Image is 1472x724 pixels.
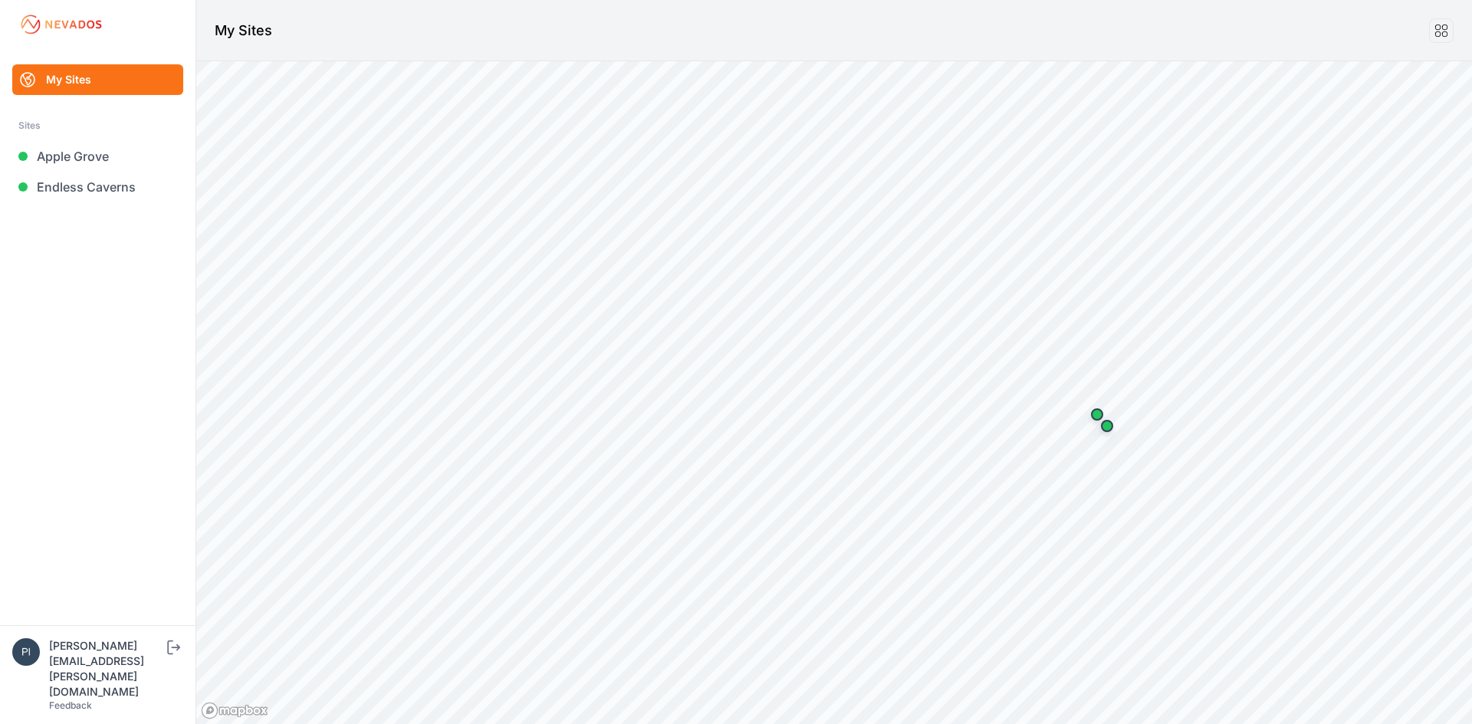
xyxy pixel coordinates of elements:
[49,638,164,699] div: [PERSON_NAME][EMAIL_ADDRESS][PERSON_NAME][DOMAIN_NAME]
[18,12,104,37] img: Nevados
[49,699,92,711] a: Feedback
[201,702,268,719] a: Mapbox logo
[196,61,1472,724] canvas: Map
[12,638,40,666] img: piotr.kolodziejczyk@energix-group.com
[1082,399,1112,430] div: Map marker
[18,116,177,135] div: Sites
[12,64,183,95] a: My Sites
[12,141,183,172] a: Apple Grove
[215,20,272,41] h1: My Sites
[12,172,183,202] a: Endless Caverns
